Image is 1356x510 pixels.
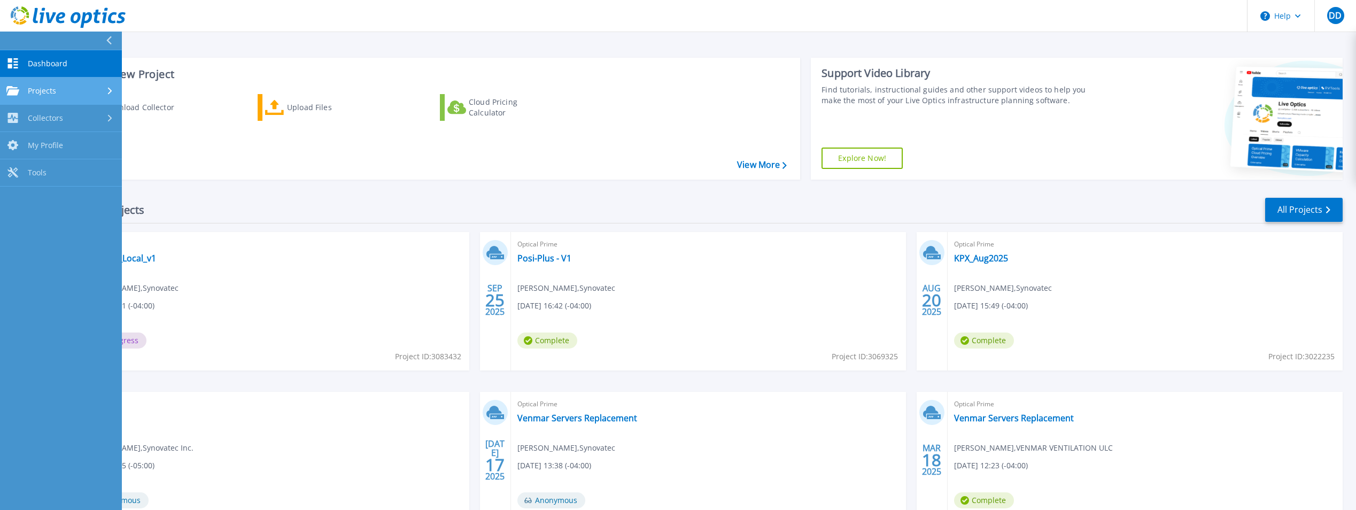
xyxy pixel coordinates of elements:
a: Upload Files [258,94,377,121]
span: Collectors [28,113,63,123]
span: [PERSON_NAME] , Synovatec Inc. [81,442,193,454]
div: [DATE] 2025 [485,441,505,480]
span: Tools [28,168,47,177]
div: AUG 2025 [921,281,942,320]
span: Complete [517,333,577,349]
span: Optical Prime [81,398,463,410]
div: Cloud Pricing Calculator [469,97,554,118]
a: Venmar Servers Replacement [517,413,637,423]
span: Optical Prime [954,238,1336,250]
span: 25 [485,296,505,305]
span: Anonymous [517,492,585,508]
span: [PERSON_NAME] , Synovatec [954,282,1052,294]
h3: Start a New Project [76,68,786,80]
span: [PERSON_NAME] , Synovatec [81,282,179,294]
a: Venmar Servers Replacement [954,413,1074,423]
div: Find tutorials, instructional guides and other support videos to help you make the most of your L... [822,84,1096,106]
span: My Profile [28,141,63,150]
a: Explore Now! [822,148,903,169]
a: KPX_Aug2025 [954,253,1008,264]
a: View More [737,160,787,170]
span: DD [1329,11,1342,20]
div: SEP 2025 [485,281,505,320]
div: Support Video Library [822,66,1096,80]
span: [DATE] 15:49 (-04:00) [954,300,1028,312]
div: Upload Files [287,97,373,118]
div: Download Collector [103,97,189,118]
span: [DATE] 16:42 (-04:00) [517,300,591,312]
span: Optical Prime [517,238,900,250]
a: All Projects [1265,198,1343,222]
span: [PERSON_NAME] , Synovatec [517,282,615,294]
span: [DATE] 13:38 (-04:00) [517,460,591,472]
a: Cloud Pricing Calculator [440,94,559,121]
span: Dashboard [28,59,67,68]
span: Projects [28,86,56,96]
span: Complete [954,333,1014,349]
span: Project ID: 3022235 [1268,351,1335,362]
a: Posi-Plus - V1 [517,253,571,264]
span: 17 [485,460,505,469]
div: MAR 2025 [921,441,942,480]
span: [PERSON_NAME] , VENMAR VENTILATION ULC [954,442,1113,454]
span: Project ID: 3069325 [832,351,898,362]
a: Download Collector [76,94,195,121]
span: [PERSON_NAME] , Synovatec [517,442,615,454]
span: Complete [954,492,1014,508]
span: Optical Prime [81,238,463,250]
span: 20 [922,296,941,305]
span: [DATE] 12:23 (-04:00) [954,460,1028,472]
span: Optical Prime [954,398,1336,410]
span: Project ID: 3083432 [395,351,461,362]
span: Optical Prime [517,398,900,410]
span: 18 [922,455,941,465]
